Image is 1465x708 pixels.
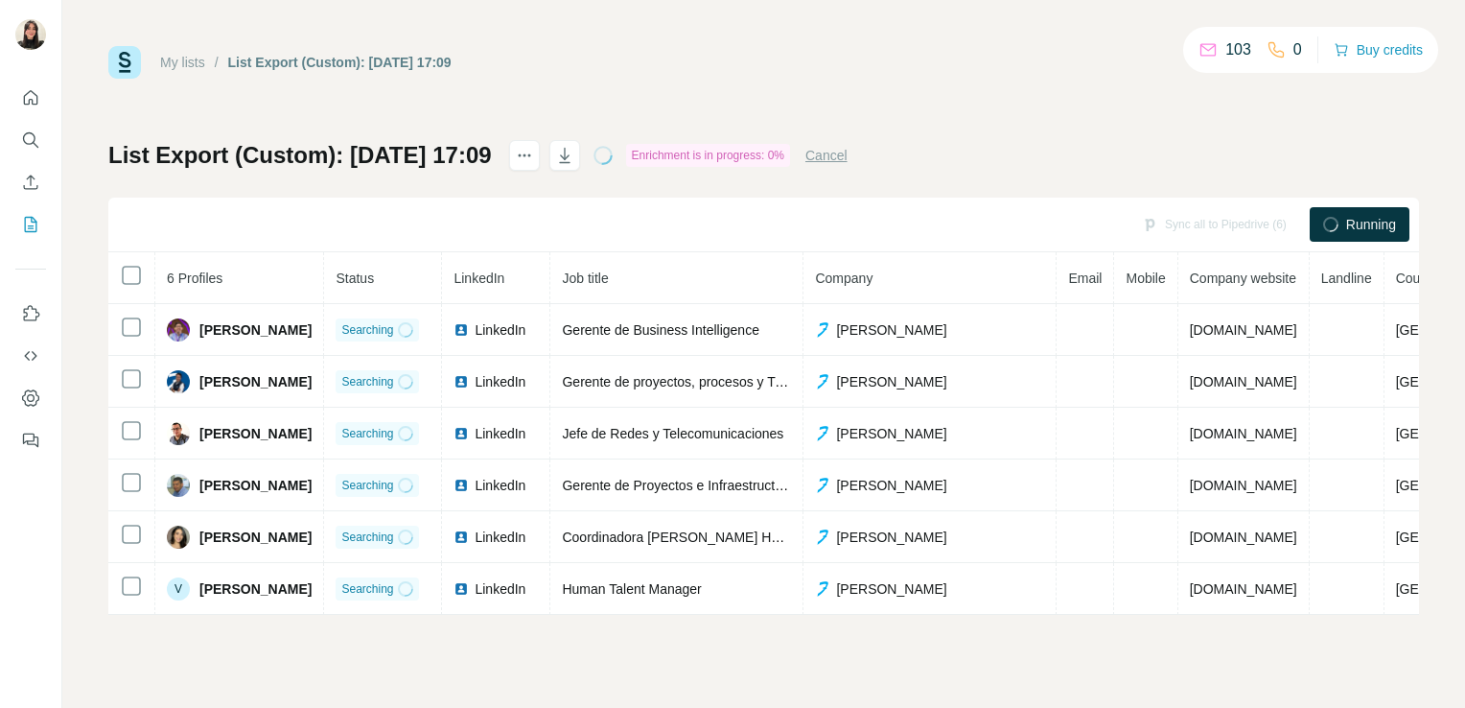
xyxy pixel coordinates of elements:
button: Use Surfe on LinkedIn [15,296,46,331]
img: company-logo [815,530,830,545]
span: [PERSON_NAME] [836,579,946,599]
button: actions [509,140,540,171]
img: Avatar [167,370,190,393]
span: [DOMAIN_NAME] [1190,426,1297,441]
span: Searching [341,373,393,390]
span: [PERSON_NAME] [836,372,946,391]
span: Status [336,271,374,286]
span: Company website [1190,271,1296,286]
span: Job title [562,271,608,286]
span: Searching [341,580,393,598]
span: [PERSON_NAME] [836,424,946,443]
img: Surfe Logo [108,46,141,79]
img: LinkedIn logo [453,374,469,389]
span: [PERSON_NAME] [199,476,312,495]
button: Dashboard [15,381,46,415]
img: LinkedIn logo [453,478,469,493]
span: Email [1068,271,1102,286]
span: [DOMAIN_NAME] [1190,322,1297,338]
span: Searching [341,425,393,442]
div: V [167,578,190,601]
div: List Export (Custom): [DATE] 17:09 [228,53,452,72]
div: Enrichment is in progress: 0% [626,144,790,167]
span: LinkedIn [475,476,525,495]
span: Searching [341,529,393,546]
span: [PERSON_NAME] [199,528,312,547]
img: company-logo [815,426,830,441]
span: [DOMAIN_NAME] [1190,374,1297,389]
span: [PERSON_NAME] [836,476,946,495]
span: LinkedIn [453,271,504,286]
img: Avatar [167,474,190,497]
span: LinkedIn [475,372,525,391]
span: [DOMAIN_NAME] [1190,581,1297,597]
button: Feedback [15,423,46,458]
p: 103 [1225,38,1251,61]
button: My lists [15,207,46,242]
span: Searching [341,321,393,339]
a: My lists [160,55,205,70]
img: Avatar [15,19,46,50]
span: [PERSON_NAME] [199,372,312,391]
img: Avatar [167,319,190,342]
span: LinkedIn [475,579,525,599]
img: LinkedIn logo [453,426,469,441]
span: Running [1346,215,1396,234]
img: Avatar [167,526,190,549]
span: Searching [341,477,393,494]
button: Buy credits [1334,36,1423,63]
img: LinkedIn logo [453,530,469,545]
h1: List Export (Custom): [DATE] 17:09 [108,140,492,171]
span: [PERSON_NAME] [199,320,312,340]
span: Coordinadora [PERSON_NAME] Humano [562,530,812,545]
span: Mobile [1126,271,1165,286]
span: 6 Profiles [167,271,222,286]
button: Search [15,123,46,157]
span: LinkedIn [475,424,525,443]
span: Company [815,271,872,286]
span: Gerente de Proyectos e Infraestructuras [562,478,801,493]
span: [PERSON_NAME] [199,424,312,443]
span: Human Talent Manager [562,581,701,597]
button: Quick start [15,81,46,115]
span: [PERSON_NAME] [199,579,312,599]
span: Country [1396,271,1443,286]
span: Gerente de Business Intelligence [562,322,758,338]
span: [DOMAIN_NAME] [1190,478,1297,493]
button: Cancel [805,146,848,165]
img: company-logo [815,478,830,493]
li: / [215,53,219,72]
span: Jefe de Redes y Telecomunicaciones [562,426,783,441]
img: company-logo [815,581,830,597]
img: LinkedIn logo [453,581,469,597]
span: [PERSON_NAME] [836,528,946,547]
span: [DOMAIN_NAME] [1190,530,1297,545]
button: Enrich CSV [15,165,46,200]
span: Landline [1321,271,1372,286]
span: LinkedIn [475,320,525,340]
span: [PERSON_NAME] [836,320,946,340]
button: Use Surfe API [15,339,46,373]
span: Gerente de proyectos, procesos y Transformación digital [562,374,898,389]
img: company-logo [815,374,830,389]
p: 0 [1293,38,1302,61]
img: company-logo [815,322,830,338]
img: Avatar [167,422,190,445]
span: LinkedIn [475,528,525,547]
img: LinkedIn logo [453,322,469,338]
